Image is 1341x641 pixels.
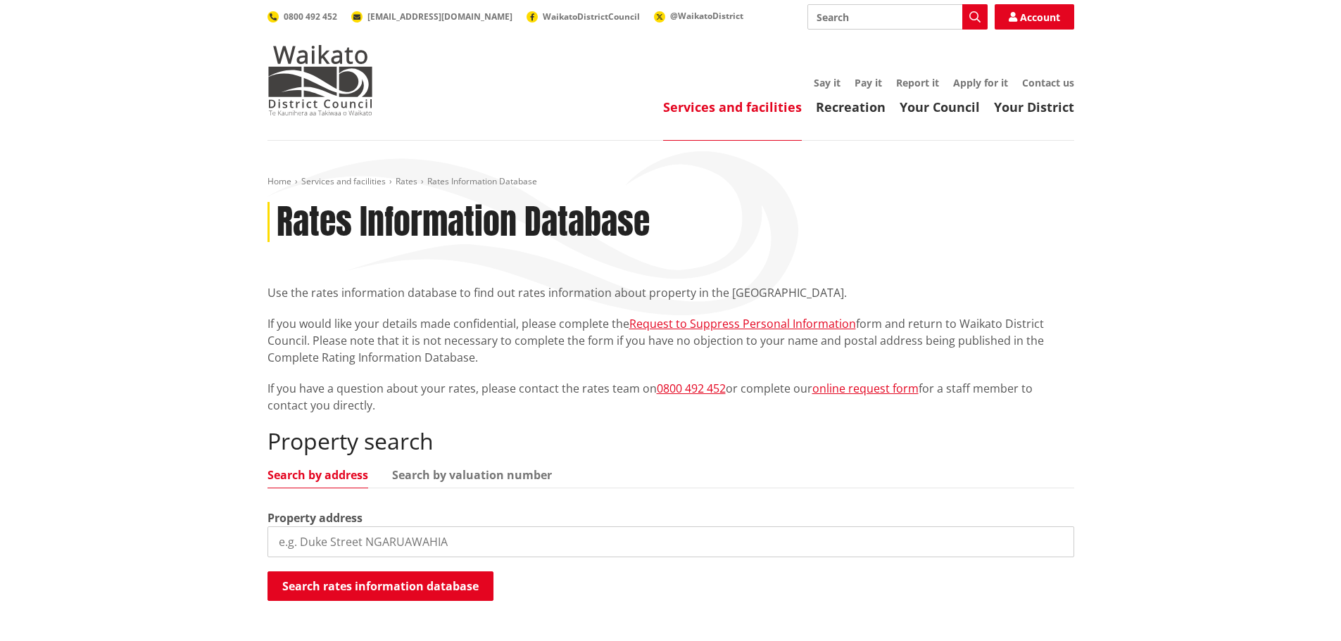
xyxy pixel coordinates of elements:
span: 0800 492 452 [284,11,337,23]
a: Request to Suppress Personal Information [629,316,856,331]
a: Account [995,4,1074,30]
a: WaikatoDistrictCouncil [527,11,640,23]
h2: Property search [267,428,1074,455]
a: Say it [814,76,841,89]
a: Services and facilities [301,175,386,187]
a: Report it [896,76,939,89]
a: @WaikatoDistrict [654,10,743,22]
span: [EMAIL_ADDRESS][DOMAIN_NAME] [367,11,512,23]
a: Apply for it [953,76,1008,89]
label: Property address [267,509,363,526]
a: Contact us [1022,76,1074,89]
span: WaikatoDistrictCouncil [543,11,640,23]
img: Waikato District Council - Te Kaunihera aa Takiwaa o Waikato [267,45,373,115]
a: Recreation [816,99,886,115]
a: Search by valuation number [392,469,552,481]
span: @WaikatoDistrict [670,10,743,22]
a: Services and facilities [663,99,802,115]
a: Search by address [267,469,368,481]
input: e.g. Duke Street NGARUAWAHIA [267,526,1074,557]
p: If you have a question about your rates, please contact the rates team on or complete our for a s... [267,380,1074,414]
p: If you would like your details made confidential, please complete the form and return to Waikato ... [267,315,1074,366]
h1: Rates Information Database [277,202,650,243]
input: Search input [807,4,988,30]
a: 0800 492 452 [657,381,726,396]
a: 0800 492 452 [267,11,337,23]
a: Your Council [900,99,980,115]
nav: breadcrumb [267,176,1074,188]
span: Rates Information Database [427,175,537,187]
a: [EMAIL_ADDRESS][DOMAIN_NAME] [351,11,512,23]
a: Pay it [855,76,882,89]
button: Search rates information database [267,571,493,601]
p: Use the rates information database to find out rates information about property in the [GEOGRAPHI... [267,284,1074,301]
a: online request form [812,381,919,396]
a: Home [267,175,291,187]
a: Rates [396,175,417,187]
a: Your District [994,99,1074,115]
